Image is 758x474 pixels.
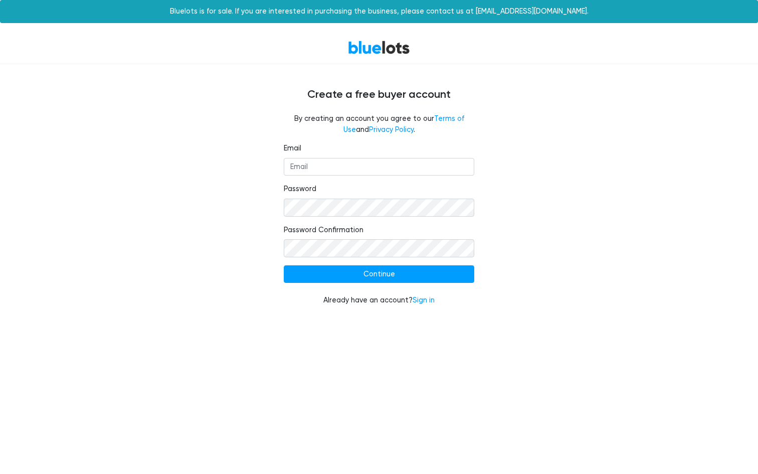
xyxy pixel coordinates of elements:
[413,296,435,304] a: Sign in
[284,295,474,306] div: Already have an account?
[284,184,316,195] label: Password
[284,113,474,135] fieldset: By creating an account you agree to our and .
[343,114,464,134] a: Terms of Use
[284,158,474,176] input: Email
[284,225,363,236] label: Password Confirmation
[348,40,410,55] a: BlueLots
[284,143,301,154] label: Email
[78,88,680,101] h4: Create a free buyer account
[284,265,474,283] input: Continue
[369,125,414,134] a: Privacy Policy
